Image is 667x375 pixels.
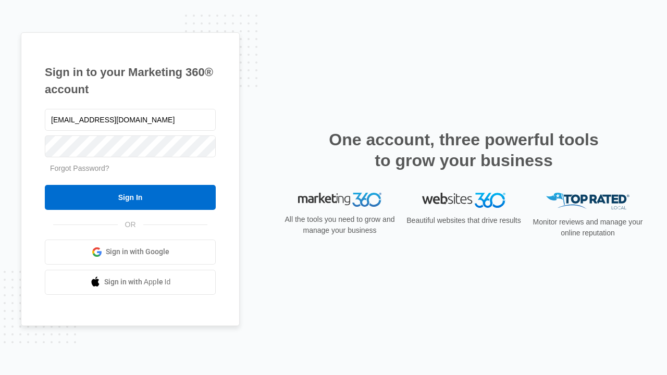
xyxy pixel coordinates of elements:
[45,270,216,295] a: Sign in with Apple Id
[106,246,169,257] span: Sign in with Google
[422,193,505,208] img: Websites 360
[529,217,646,239] p: Monitor reviews and manage your online reputation
[298,193,381,207] img: Marketing 360
[281,214,398,236] p: All the tools you need to grow and manage your business
[326,129,602,171] h2: One account, three powerful tools to grow your business
[118,219,143,230] span: OR
[405,215,522,226] p: Beautiful websites that drive results
[104,277,171,287] span: Sign in with Apple Id
[546,193,629,210] img: Top Rated Local
[45,240,216,265] a: Sign in with Google
[45,109,216,131] input: Email
[50,164,109,172] a: Forgot Password?
[45,185,216,210] input: Sign In
[45,64,216,98] h1: Sign in to your Marketing 360® account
